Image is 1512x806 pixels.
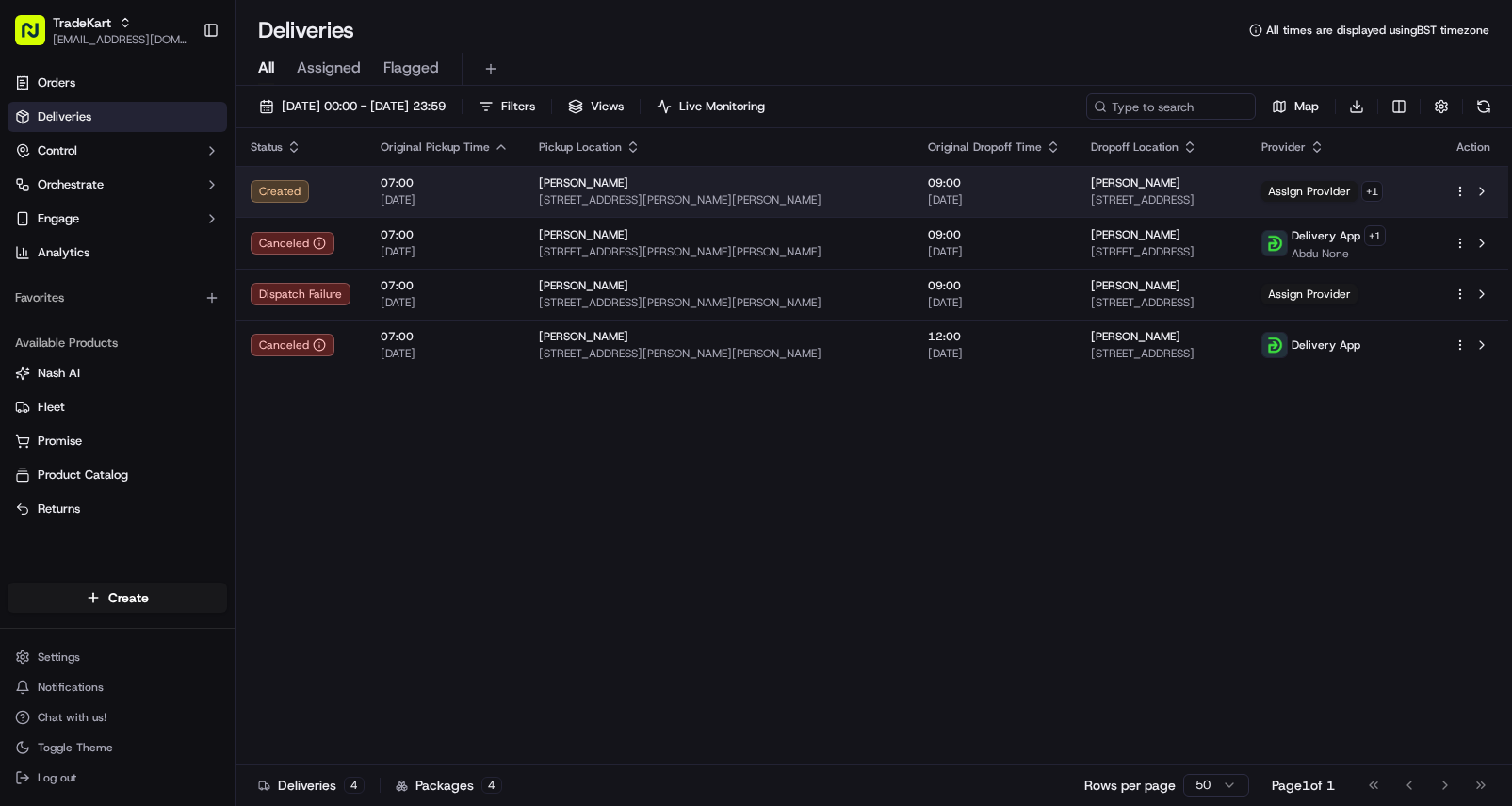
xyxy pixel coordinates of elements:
span: Knowledge Base [38,273,144,292]
span: Control [38,142,77,159]
span: [PERSON_NAME] [539,278,628,293]
div: Start new chat [64,180,309,199]
span: Notifications [38,680,104,695]
span: Orders [38,74,75,91]
span: [PERSON_NAME] [539,175,628,190]
span: [STREET_ADDRESS][PERSON_NAME][PERSON_NAME] [539,295,898,310]
p: Welcome 👋 [19,75,343,106]
span: 07:00 [381,329,509,344]
button: Control [8,136,227,166]
span: Engage [38,210,79,227]
span: Assign Provider [1261,284,1358,304]
button: Create [8,583,227,613]
a: 💻API Documentation [152,266,310,300]
button: Map [1263,93,1327,120]
span: [DATE] [928,295,1061,310]
span: 09:00 [928,278,1061,293]
span: Live Monitoring [679,98,765,115]
span: Status [251,140,283,155]
span: Flagged [383,57,439,79]
button: +1 [1361,181,1383,202]
span: Delivery App [1292,228,1360,243]
button: Returns [8,494,227,524]
span: [DATE] [928,244,1061,259]
a: Nash AI [15,365,219,382]
span: [PERSON_NAME] [1091,227,1180,242]
span: Fleet [38,399,65,416]
a: Fleet [15,399,219,416]
button: Canceled [251,334,334,356]
button: Views [560,93,632,120]
img: deliveryapp_logo.png [1262,333,1287,357]
button: Fleet [8,392,227,422]
span: Analytics [38,244,89,261]
button: Canceled [251,232,334,255]
p: Rows per page [1084,776,1176,795]
button: Engage [8,204,227,234]
span: 12:00 [928,329,1061,344]
span: [DATE] [928,192,1061,207]
span: Filters [501,98,535,115]
div: 4 [481,777,502,794]
button: TradeKart [53,13,111,32]
button: Refresh [1471,93,1497,120]
span: Chat with us! [38,710,106,725]
span: [DATE] 00:00 - [DATE] 23:59 [282,98,446,115]
span: 09:00 [928,175,1061,190]
span: [PERSON_NAME] [1091,278,1180,293]
button: [EMAIL_ADDRESS][DOMAIN_NAME] [53,32,187,47]
span: [STREET_ADDRESS][PERSON_NAME][PERSON_NAME] [539,192,898,207]
a: 📗Knowledge Base [11,266,152,300]
button: TradeKart[EMAIL_ADDRESS][DOMAIN_NAME] [8,8,195,53]
div: Packages [396,776,502,795]
span: 07:00 [381,175,509,190]
div: 4 [344,777,365,794]
span: [DATE] [381,346,509,361]
span: [STREET_ADDRESS] [1091,192,1231,207]
span: Settings [38,650,80,665]
span: Abdu None [1292,246,1386,261]
a: Powered byPylon [133,319,228,334]
div: 📗 [19,275,34,290]
a: Returns [15,501,219,518]
span: Provider [1261,140,1306,155]
span: Delivery App [1292,337,1360,353]
a: Promise [15,433,219,450]
span: [DATE] [928,346,1061,361]
img: 1736555255976-a54dd68f-1ca7-489b-9aae-adbdc363a1c4 [19,180,53,214]
span: Log out [38,770,76,785]
button: Product Catalog [8,460,227,490]
button: Promise [8,426,227,456]
span: [PERSON_NAME] [1091,175,1180,190]
span: Deliveries [38,108,91,125]
span: Orchestrate [38,176,104,193]
span: Original Pickup Time [381,140,490,155]
button: Chat with us! [8,704,227,731]
input: Type to search [1086,93,1256,120]
button: Start new chat [320,186,343,208]
span: Pickup Location [539,140,622,155]
button: Live Monitoring [648,93,773,120]
a: Analytics [8,238,227,268]
h1: Deliveries [258,15,354,45]
span: Nash AI [38,365,80,382]
span: Toggle Theme [38,740,113,755]
div: Page 1 of 1 [1272,776,1335,795]
div: We're available if you need us! [64,199,238,214]
button: +1 [1364,225,1386,246]
div: Available Products [8,328,227,358]
span: Promise [38,433,82,450]
span: [STREET_ADDRESS] [1091,244,1231,259]
input: Got a question? Start typing here... [49,122,339,141]
span: [DATE] [381,244,509,259]
span: 07:00 [381,278,509,293]
a: Orders [8,68,227,98]
span: All [258,57,274,79]
span: 07:00 [381,227,509,242]
div: Favorites [8,283,227,313]
span: Original Dropoff Time [928,140,1042,155]
button: Toggle Theme [8,734,227,761]
span: Create [108,588,149,607]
